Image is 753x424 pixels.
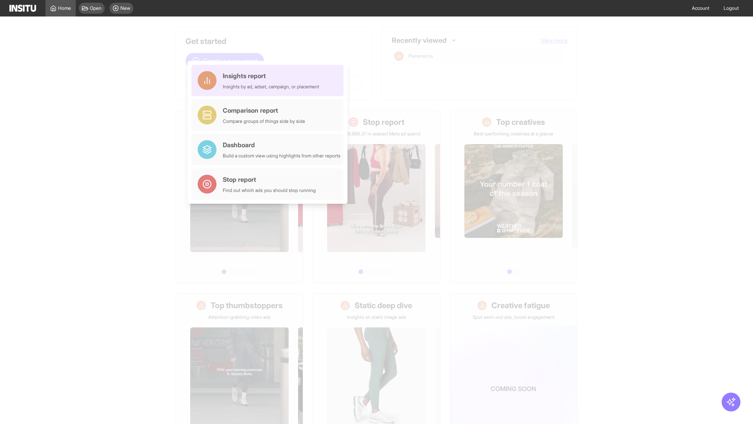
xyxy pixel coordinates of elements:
[223,84,319,90] div: Insights by ad, adset, campaign, or placement
[223,175,316,184] div: Stop report
[223,153,340,159] div: Build a custom view using highlights from other reports
[223,118,305,124] div: Compare groups of things side by side
[223,187,316,194] div: Find out which ads you should stop running
[120,5,130,11] span: New
[9,5,36,12] img: Logo
[58,5,71,11] span: Home
[223,71,319,80] div: Insights report
[223,106,305,115] div: Comparison report
[90,5,102,11] span: Open
[223,140,340,150] div: Dashboard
